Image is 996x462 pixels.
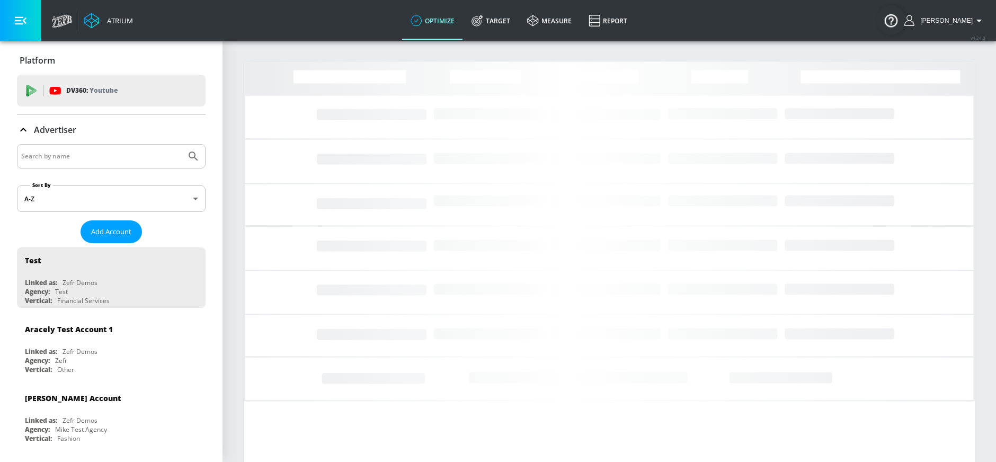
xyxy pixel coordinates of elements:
div: Vertical: [25,434,52,443]
div: Atrium [103,16,133,25]
div: Fashion [57,434,80,443]
p: DV360: [66,85,118,96]
a: Report [580,2,636,40]
div: Vertical: [25,365,52,374]
div: Aracely Test Account 1Linked as:Zefr DemosAgency:ZefrVertical:Other [17,316,206,377]
div: Linked as: [25,347,57,356]
div: [PERSON_NAME] AccountLinked as:Zefr DemosAgency:Mike Test AgencyVertical:Fashion [17,385,206,446]
p: Youtube [90,85,118,96]
div: Agency: [25,356,50,365]
div: TestLinked as:Zefr DemosAgency:TestVertical:Financial Services [17,247,206,308]
button: [PERSON_NAME] [904,14,985,27]
button: Open Resource Center [876,5,906,35]
div: Mike Test Agency [55,425,107,434]
div: [PERSON_NAME] Account [25,393,121,403]
div: Zefr Demos [63,278,97,287]
div: Zefr Demos [63,347,97,356]
a: optimize [402,2,463,40]
p: Platform [20,55,55,66]
p: Advertiser [34,124,76,136]
div: A-Z [17,185,206,212]
div: Financial Services [57,296,110,305]
div: Agency: [25,425,50,434]
a: Target [463,2,519,40]
div: Other [57,365,74,374]
div: Linked as: [25,416,57,425]
div: Vertical: [25,296,52,305]
div: Zefr [55,356,67,365]
div: Zefr Demos [63,416,97,425]
div: Agency: [25,287,50,296]
div: Advertiser [17,115,206,145]
div: Test [55,287,68,296]
span: login as: lindsay.benharris@zefr.com [916,17,973,24]
span: Add Account [91,226,131,238]
input: Search by name [21,149,182,163]
label: Sort By [30,182,53,189]
button: Add Account [81,220,142,243]
div: Test [25,255,41,265]
div: Platform [17,46,206,75]
a: measure [519,2,580,40]
div: Aracely Test Account 1 [25,324,113,334]
div: DV360: Youtube [17,75,206,106]
a: Atrium [84,13,133,29]
div: Linked as: [25,278,57,287]
span: v 4.24.0 [971,35,985,41]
